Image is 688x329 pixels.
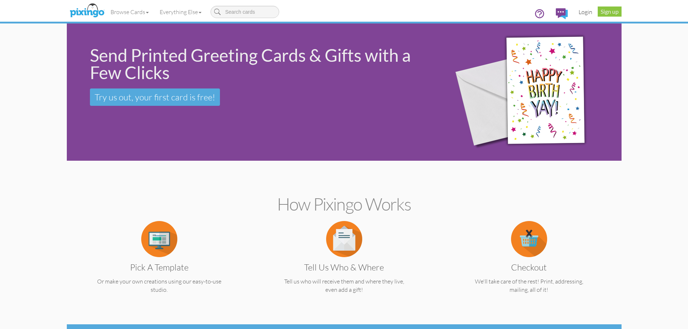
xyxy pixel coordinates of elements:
a: Checkout We'll take care of the rest! Print, addressing, mailing, all of it! [451,235,607,294]
div: Send Printed Greeting Cards & Gifts with a Few Clicks [90,47,431,81]
a: Try us out, your first card is free! [90,88,220,106]
p: Or make your own creations using our easy-to-use studio. [81,277,238,294]
a: Pick a Template Or make your own creations using our easy-to-use studio. [81,235,238,294]
h3: Tell us Who & Where [271,263,417,272]
img: 942c5090-71ba-4bfc-9a92-ca782dcda692.png [442,13,617,171]
img: item.alt [511,221,547,257]
img: item.alt [326,221,362,257]
h3: Checkout [456,263,602,272]
a: Browse Cards [105,3,154,21]
a: Everything Else [154,3,207,21]
input: Search cards [211,6,279,18]
h2: How Pixingo works [79,195,609,214]
img: item.alt [141,221,177,257]
a: Login [573,3,598,21]
span: Try us out, your first card is free! [95,92,215,103]
a: Tell us Who & Where Tell us who will receive them and where they live, even add a gift! [266,235,423,294]
h3: Pick a Template [86,263,232,272]
p: Tell us who will receive them and where they live, even add a gift! [266,277,423,294]
p: We'll take care of the rest! Print, addressing, mailing, all of it! [451,277,607,294]
img: pixingo logo [68,2,106,20]
a: Sign up [598,7,622,17]
img: comments.svg [556,8,568,19]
